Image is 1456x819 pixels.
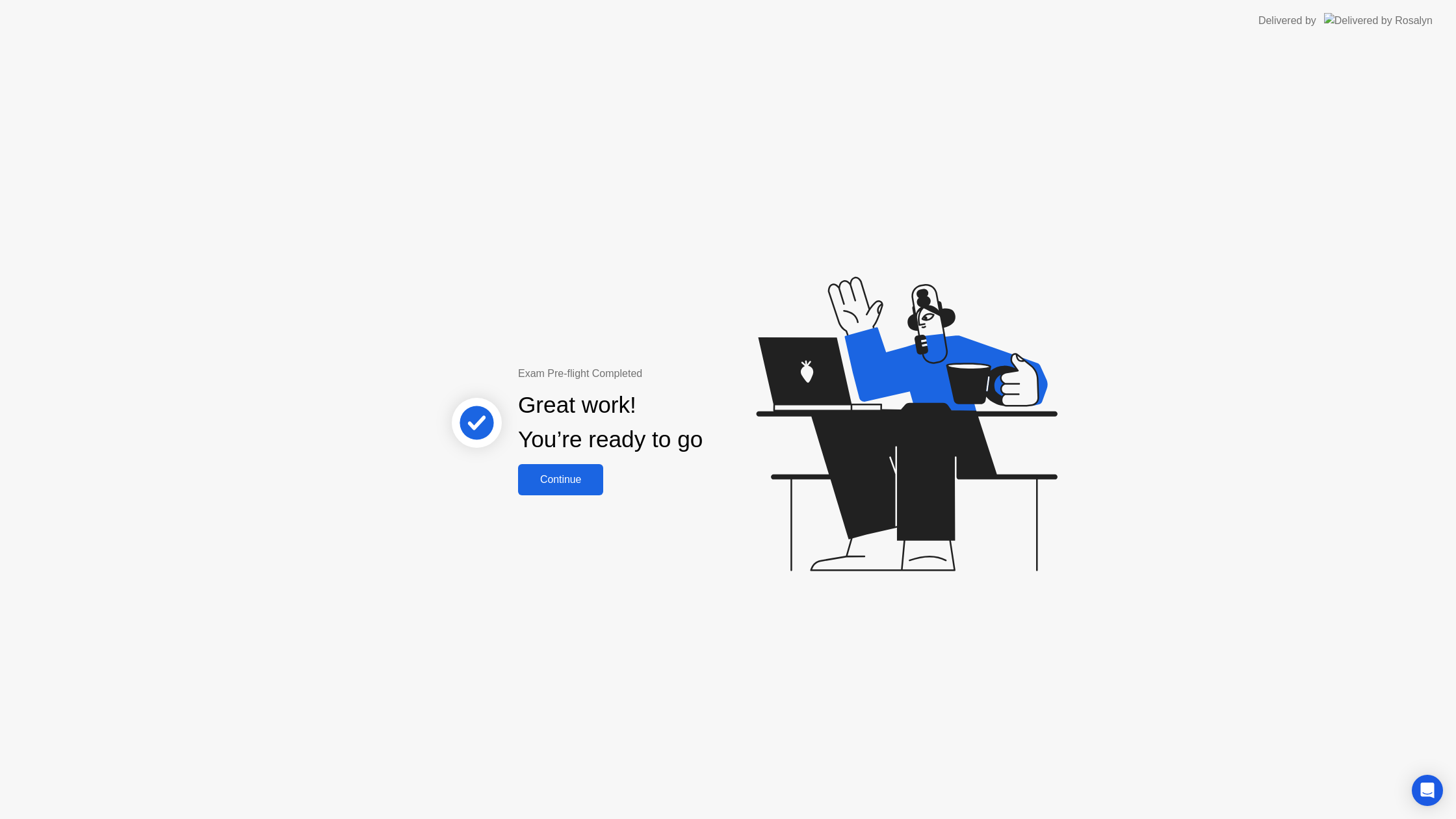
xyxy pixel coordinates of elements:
div: Great work! You’re ready to go [518,388,703,457]
img: Delivered by Rosalyn [1324,13,1433,28]
div: Continue [522,474,599,486]
div: Open Intercom Messenger [1412,775,1443,806]
div: Delivered by [1258,13,1316,29]
div: Exam Pre-flight Completed [518,366,786,382]
button: Continue [518,464,603,495]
